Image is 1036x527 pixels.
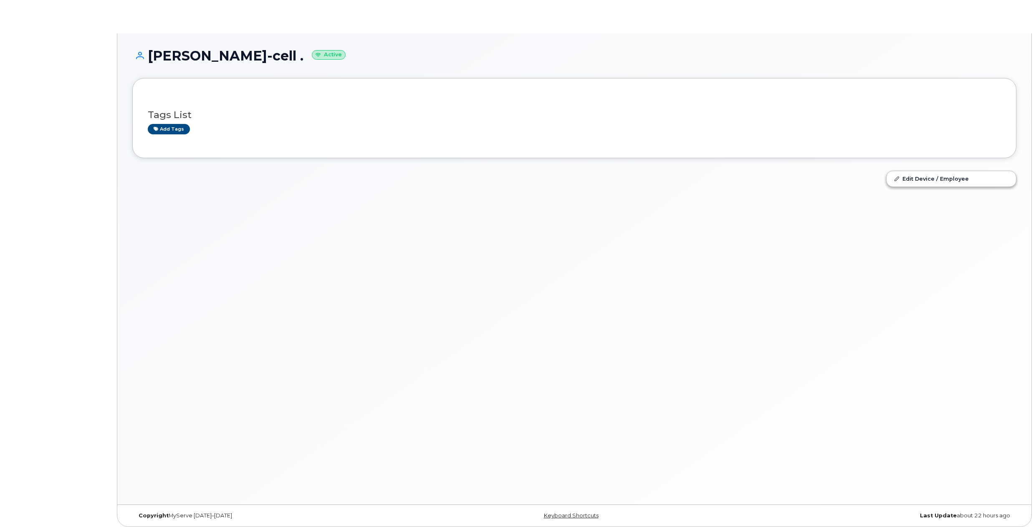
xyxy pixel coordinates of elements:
[312,50,346,60] small: Active
[722,512,1016,519] div: about 22 hours ago
[132,48,1016,63] h1: [PERSON_NAME]-cell .
[132,512,427,519] div: MyServe [DATE]–[DATE]
[148,110,1001,120] h3: Tags List
[887,171,1016,186] a: Edit Device / Employee
[920,512,957,519] strong: Last Update
[544,512,599,519] a: Keyboard Shortcuts
[139,512,169,519] strong: Copyright
[148,124,190,134] a: Add tags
